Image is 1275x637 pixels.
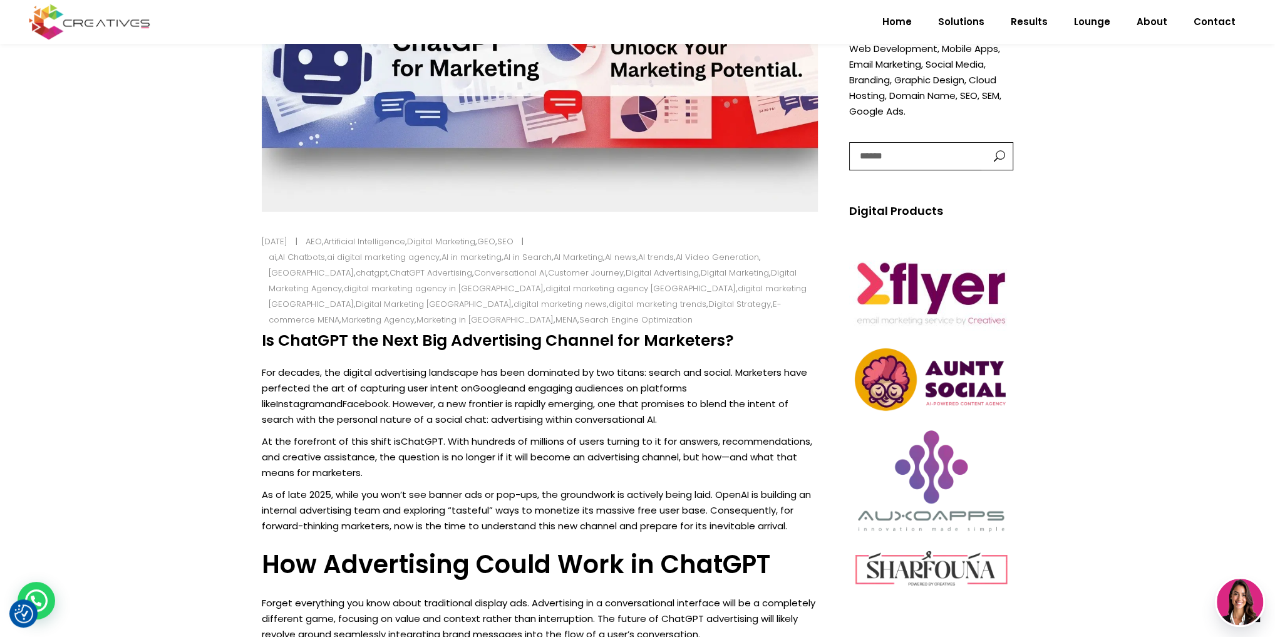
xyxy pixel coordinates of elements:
[998,6,1061,38] a: Results
[390,267,472,279] a: ChatGPT Advertising
[262,365,818,427] p: For decades, the digital advertising landscape has been dominated by two titans: search and socia...
[343,397,388,410] a: Facebook
[503,251,552,263] a: AI in Search
[701,267,769,279] a: Digital Marketing
[676,251,759,263] a: AI Video Generation
[514,298,607,310] a: digital marketing news
[938,6,984,38] span: Solutions
[1011,6,1048,38] span: Results
[1123,6,1180,38] a: About
[554,251,603,263] a: AI Marketing
[605,251,636,263] a: AI news
[299,234,522,249] div: , , , ,
[708,298,771,310] a: Digital Strategy
[1194,6,1236,38] span: Contact
[545,282,736,294] a: digital marketing agency [GEOGRAPHIC_DATA]
[356,267,388,279] a: chatgpt
[1074,6,1110,38] span: Lounge
[474,267,546,279] a: Conversational AI
[262,487,818,534] p: As of late 2025, while you won’t see banner ads or pop-ups, the groundwork is actively being laid...
[849,202,1014,220] h5: Digital Products
[1137,6,1167,38] span: About
[18,582,55,619] div: WhatsApp contact
[609,298,706,310] a: digital marketing trends
[276,397,324,410] a: Instagram
[269,249,809,328] div: , , , , , , , , , , , , , , , , , , , , , , , , , , , ,
[262,549,818,579] h3: How Advertising Could Work in ChatGPT
[341,314,415,326] a: Marketing Agency
[1061,6,1123,38] a: Lounge
[638,251,674,263] a: AI trends
[416,314,554,326] a: Marketing in [GEOGRAPHIC_DATA]
[925,6,998,38] a: Solutions
[344,282,544,294] a: digital marketing agency in [GEOGRAPHIC_DATA]
[278,251,325,263] a: AI Chatbots
[441,251,502,263] a: AI in marketing
[407,236,475,247] a: Digital Marketing
[262,433,818,480] p: At the forefront of this shift is . With hundreds of millions of users turning to it for answers,...
[26,3,153,41] img: Creatives
[262,331,818,350] h4: Is ChatGPT the Next Big Advertising Channel for Marketers?
[14,604,33,623] img: Revisit consent button
[849,422,1014,539] img: Creatives | Is ChatGPT the Next Big Advertising Channel for Marketers?
[981,143,1013,170] button: button
[324,236,405,247] a: Artificial Intelligence
[1217,579,1263,625] img: agent
[849,41,1014,119] p: Web Development, Mobile Apps, Email Marketing, Social Media, Branding, Graphic Design, Cloud Host...
[579,314,693,326] a: Search Engine Optimization
[14,604,33,623] button: Consent Preferences
[262,236,287,247] a: [DATE]
[555,314,577,326] a: MENA
[473,381,507,395] a: Google
[626,267,699,279] a: Digital Advertising
[401,435,443,448] a: ChatGPT
[849,344,1014,415] img: Creatives | Is ChatGPT the Next Big Advertising Channel for Marketers?
[882,6,912,38] span: Home
[849,546,1014,592] img: Creatives | Is ChatGPT the Next Big Advertising Channel for Marketers?
[306,236,322,247] a: AEO
[356,298,512,310] a: Digital Marketing [GEOGRAPHIC_DATA]
[269,267,354,279] a: [GEOGRAPHIC_DATA]
[327,251,440,263] a: ai digital marketing agency
[849,243,1014,338] img: Creatives | Is ChatGPT the Next Big Advertising Channel for Marketers?
[869,6,925,38] a: Home
[477,236,495,247] a: GEO
[548,267,624,279] a: Customer Journey
[269,251,276,263] a: ai
[497,236,514,247] a: SEO
[1180,6,1249,38] a: Contact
